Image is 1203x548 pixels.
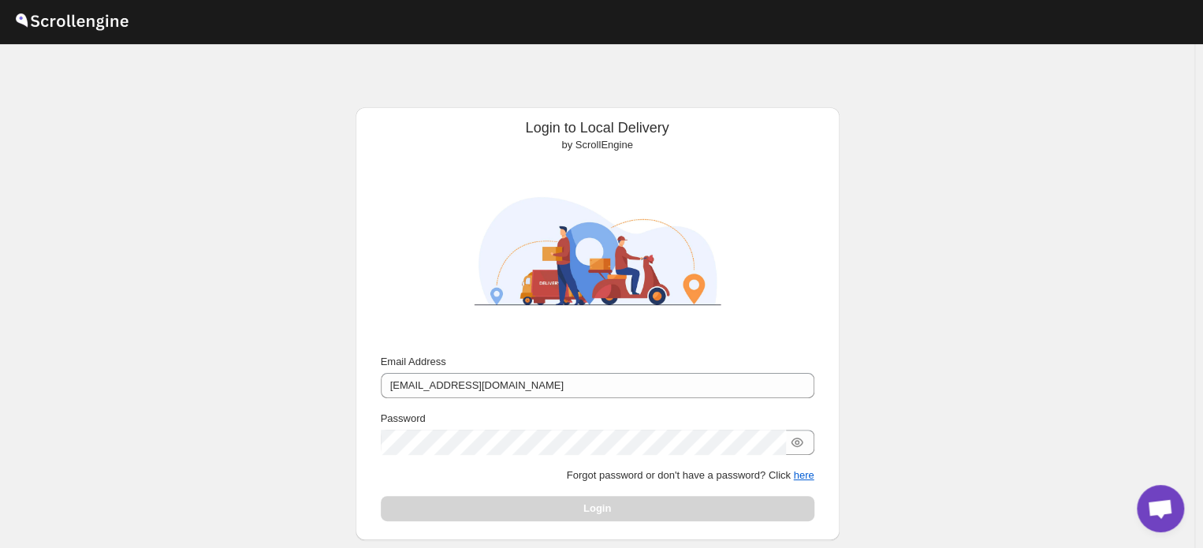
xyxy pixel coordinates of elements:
img: ScrollEngine [460,159,736,343]
span: Password [381,412,426,424]
div: Login to Local Delivery [368,120,827,153]
div: Açık sohbet [1137,485,1184,532]
p: Forgot password or don't have a password? Click [381,468,814,483]
span: by ScrollEngine [561,139,632,151]
span: Email Address [381,356,446,367]
button: here [793,469,814,481]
